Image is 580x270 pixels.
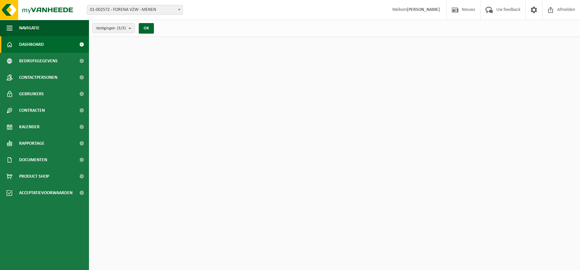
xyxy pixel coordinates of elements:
[19,36,44,53] span: Dashboard
[19,102,45,119] span: Contracten
[19,152,47,168] span: Documenten
[87,5,183,15] span: 01-002572 - FORENA VZW - MENEN
[19,20,40,36] span: Navigatie
[139,23,154,34] button: OK
[92,23,135,33] button: Vestigingen(3/3)
[19,135,44,152] span: Rapportage
[19,168,49,185] span: Product Shop
[96,23,126,33] span: Vestigingen
[407,7,440,12] strong: [PERSON_NAME]
[19,185,72,201] span: Acceptatievoorwaarden
[19,86,44,102] span: Gebruikers
[87,5,183,15] span: 01-002572 - FORENA VZW - MENEN
[19,69,57,86] span: Contactpersonen
[19,53,58,69] span: Bedrijfsgegevens
[19,119,40,135] span: Kalender
[117,26,126,30] count: (3/3)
